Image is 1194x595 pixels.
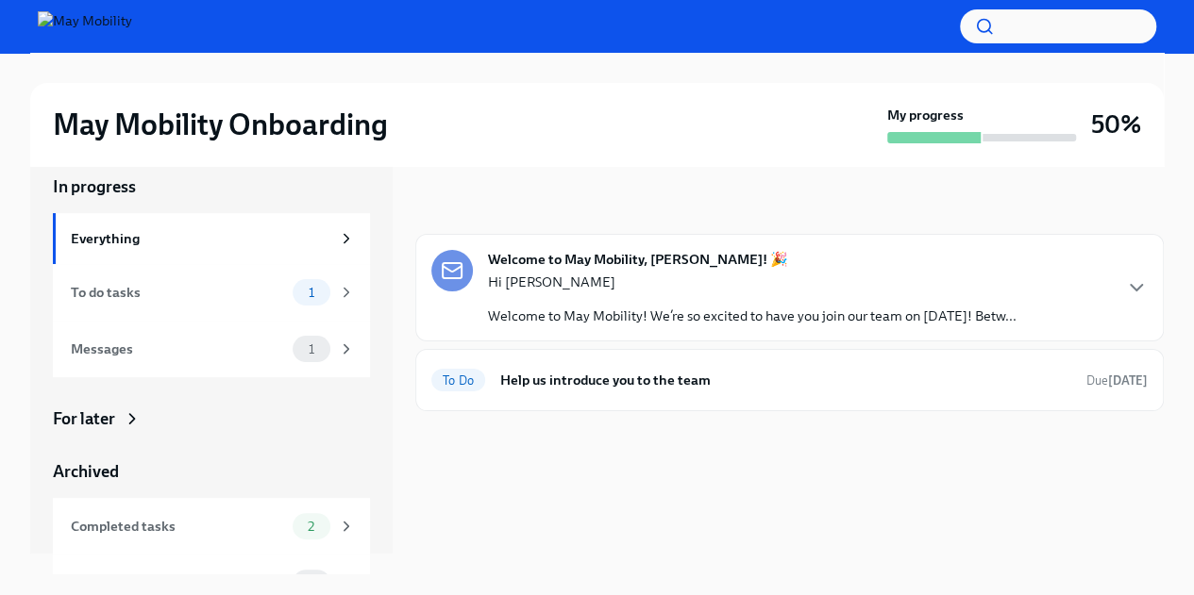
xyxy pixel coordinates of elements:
a: To DoHelp us introduce you to the teamDue[DATE] [431,365,1148,395]
h3: 50% [1091,107,1141,141]
div: Messages [71,572,285,593]
div: Messages [71,339,285,359]
a: Messages1 [53,321,370,377]
span: To Do [431,373,485,388]
strong: [DATE] [1108,373,1148,388]
span: 1 [297,286,326,300]
a: Completed tasks2 [53,498,370,554]
a: In progress [53,175,370,198]
span: Due [1086,373,1148,388]
div: To do tasks [71,282,285,303]
span: 1 [297,342,326,356]
p: Hi [PERSON_NAME] [488,273,1017,291]
a: Everything [53,213,370,264]
div: Completed tasks [71,516,285,537]
img: May Mobility [38,11,132,41]
span: August 15th, 2025 09:00 [1086,372,1148,389]
a: Archived [53,460,370,483]
div: Everything [71,228,330,249]
strong: My progress [887,106,964,124]
strong: Welcome to May Mobility, [PERSON_NAME]! 🎉 [488,250,788,269]
div: In progress [415,196,498,219]
a: For later [53,407,370,430]
h2: May Mobility Onboarding [53,106,388,143]
h6: Help us introduce you to the team [500,370,1071,390]
p: Welcome to May Mobility! We’re so excited to have you join our team on [DATE]! Betw... [488,306,1017,325]
div: For later [53,407,115,430]
a: To do tasks1 [53,264,370,321]
span: 2 [296,520,326,534]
